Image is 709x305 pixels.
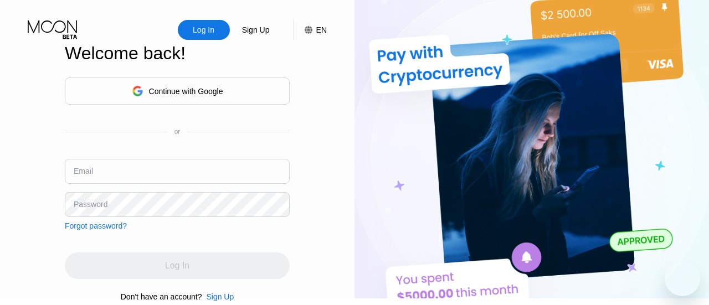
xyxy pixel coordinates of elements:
div: EN [293,20,327,40]
div: Log In [178,20,230,40]
div: Welcome back! [65,43,290,64]
div: Sign Up [202,292,234,301]
div: EN [316,25,327,34]
div: Sign Up [206,292,234,301]
div: Forgot password? [65,221,127,230]
div: Sign Up [230,20,282,40]
div: Continue with Google [149,87,223,96]
div: Log In [192,24,215,35]
div: Sign Up [241,24,271,35]
div: Email [74,167,93,175]
div: Don't have an account? [121,292,202,301]
div: Password [74,200,107,209]
iframe: Кнопка запуска окна обмена сообщениями [665,261,700,296]
div: or [174,128,181,136]
div: Continue with Google [65,77,290,105]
